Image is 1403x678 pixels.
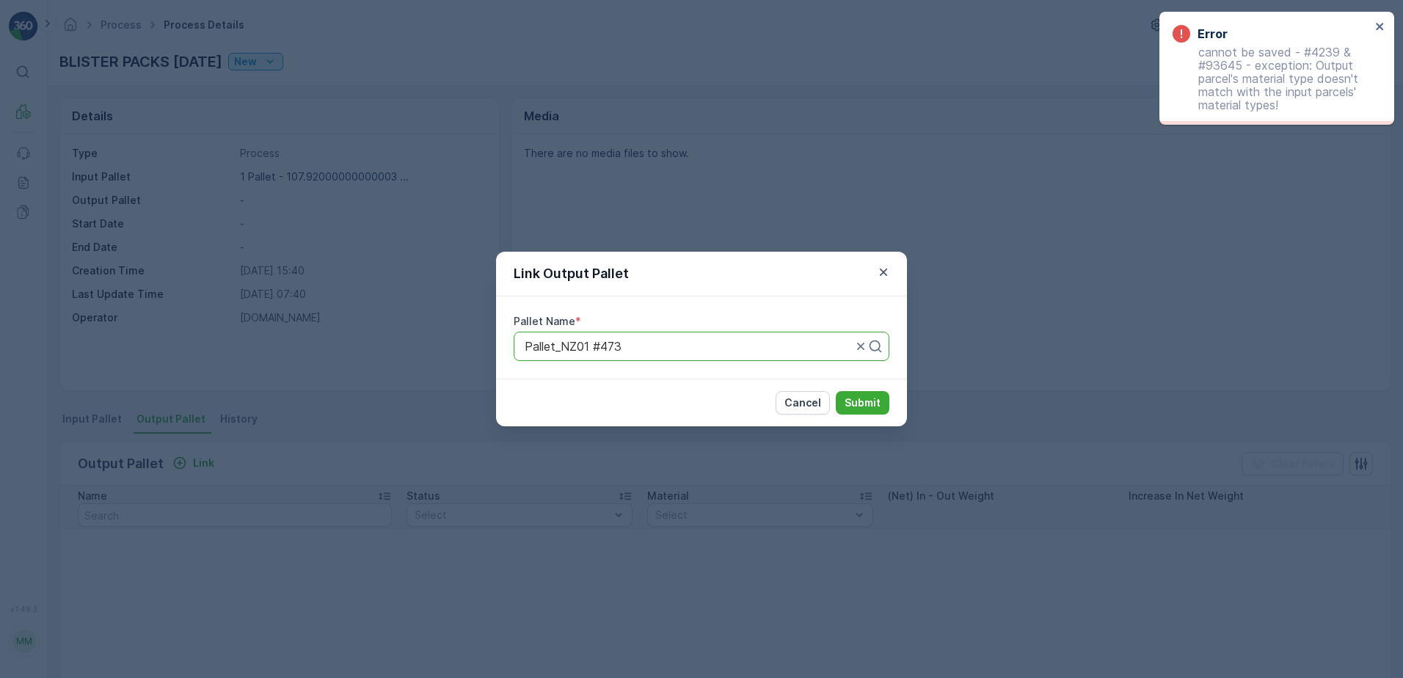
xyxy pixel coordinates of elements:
button: close [1375,21,1385,34]
p: Link Output Pallet [514,263,629,284]
p: Cancel [784,395,821,410]
h3: Error [1198,25,1228,43]
p: Submit [845,395,881,410]
label: Pallet Name [514,315,575,327]
p: cannot be saved - #4239 & #93645 - exception: Output parcel's material type doesn't match with th... [1173,45,1371,112]
button: Submit [836,391,889,415]
button: Cancel [776,391,830,415]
